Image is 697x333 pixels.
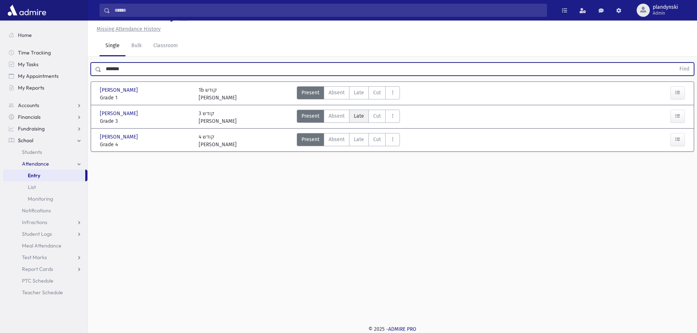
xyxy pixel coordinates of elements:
[3,263,87,275] a: Report Cards
[22,149,42,155] span: Students
[110,4,547,17] input: Search
[22,242,61,249] span: Meal Attendance
[3,47,87,58] a: Time Tracking
[100,86,139,94] span: [PERSON_NAME]
[3,99,87,111] a: Accounts
[22,254,47,261] span: Test Marks
[100,141,191,148] span: Grade 4
[22,289,63,296] span: Teacher Schedule
[199,110,237,125] div: 3 קודש [PERSON_NAME]
[3,135,87,146] a: School
[100,36,125,56] a: Single
[3,228,87,240] a: Student Logs
[199,86,237,102] div: 1b קודש [PERSON_NAME]
[3,193,87,205] a: Monitoring
[22,160,49,167] span: Attendance
[3,82,87,94] a: My Reports
[94,26,161,32] a: Missing Attendance History
[3,251,87,263] a: Test Marks
[18,49,51,56] span: Time Tracking
[18,137,33,144] span: School
[653,10,678,16] span: Admin
[3,205,87,216] a: Notifications
[18,84,44,91] span: My Reports
[3,29,87,41] a: Home
[100,133,139,141] span: [PERSON_NAME]
[373,89,381,97] span: Cut
[3,158,87,170] a: Attendance
[28,184,36,190] span: List
[22,219,47,226] span: Infractions
[22,277,53,284] span: PTC Schedule
[297,133,400,148] div: AttTypes
[97,26,161,32] u: Missing Attendance History
[22,266,53,272] span: Report Cards
[100,325,685,333] div: © 2025 -
[3,240,87,251] a: Meal Attendance
[301,112,319,120] span: Present
[675,63,694,75] button: Find
[100,117,191,125] span: Grade 3
[354,136,364,143] span: Late
[18,125,45,132] span: Fundraising
[653,4,678,10] span: plandynski
[3,123,87,135] a: Fundraising
[3,287,87,298] a: Teacher Schedule
[3,146,87,158] a: Students
[329,89,345,97] span: Absent
[28,172,40,179] span: Entry
[329,136,345,143] span: Absent
[3,111,87,123] a: Financials
[3,70,87,82] a: My Appointments
[301,89,319,97] span: Present
[297,110,400,125] div: AttTypes
[18,73,59,79] span: My Appointments
[3,275,87,287] a: PTC Schedule
[22,231,52,237] span: Student Logs
[6,3,48,18] img: AdmirePro
[3,170,85,181] a: Entry
[28,196,53,202] span: Monitoring
[3,216,87,228] a: Infractions
[18,114,41,120] span: Financials
[199,133,237,148] div: 4 קודש [PERSON_NAME]
[373,136,381,143] span: Cut
[100,110,139,117] span: [PERSON_NAME]
[297,86,400,102] div: AttTypes
[354,89,364,97] span: Late
[18,32,32,38] span: Home
[147,36,184,56] a: Classroom
[373,112,381,120] span: Cut
[3,58,87,70] a: My Tasks
[100,94,191,102] span: Grade 1
[18,102,39,109] span: Accounts
[22,207,51,214] span: Notifications
[301,136,319,143] span: Present
[3,181,87,193] a: List
[18,61,38,68] span: My Tasks
[329,112,345,120] span: Absent
[354,112,364,120] span: Late
[125,36,147,56] a: Bulk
